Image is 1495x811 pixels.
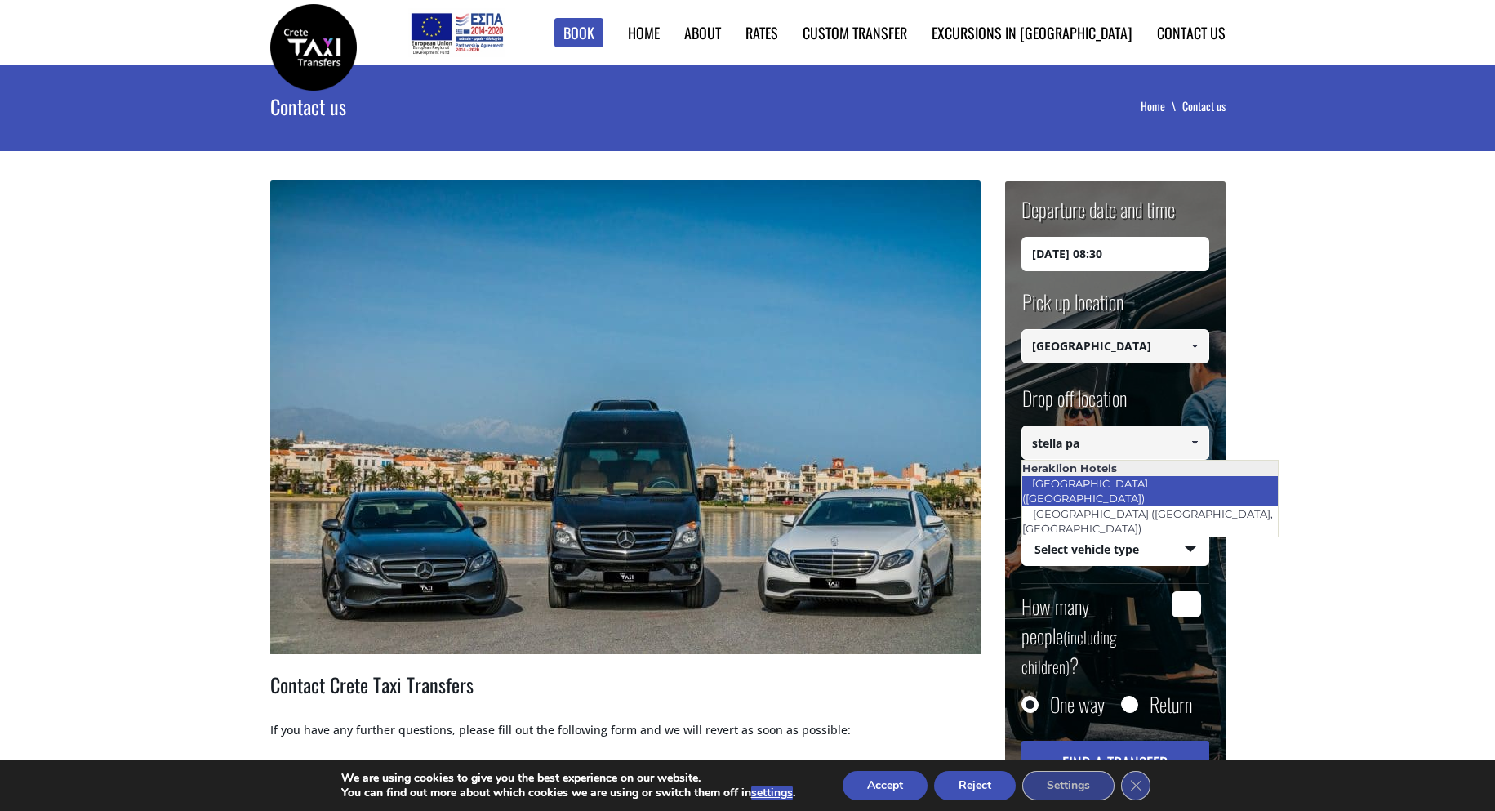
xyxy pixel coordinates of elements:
button: Accept [843,771,928,800]
button: Close GDPR Cookie Banner [1121,771,1150,800]
input: Select pickup location [1021,329,1209,363]
a: Excursions in [GEOGRAPHIC_DATA] [932,22,1132,43]
button: Find a transfer [1021,741,1209,785]
img: Crete Taxi Transfers | Contact Crete Taxi Transfers | Crete Taxi Transfers [270,4,357,91]
a: Crete Taxi Transfers | Contact Crete Taxi Transfers | Crete Taxi Transfers [270,37,357,54]
img: Book a transfer in Crete. Offering Taxi, Mini Van and Mini Bus transfer services in Crete [270,180,981,654]
label: How many people ? [1021,591,1163,680]
p: You can find out more about which cookies we are using or switch them off in . [341,786,795,800]
a: [GEOGRAPHIC_DATA] ([GEOGRAPHIC_DATA]) [1021,472,1155,510]
p: If you have any further questions, please fill out the following form and we will revert as soon ... [270,721,981,755]
input: Select drop-off location [1021,426,1209,460]
a: Home [628,22,660,43]
a: Show All Items [1181,329,1208,363]
label: Return [1150,696,1192,712]
a: Contact us [1157,22,1226,43]
a: Rates [745,22,778,43]
label: One way [1050,696,1105,712]
a: Book [554,18,603,48]
a: [GEOGRAPHIC_DATA] ([GEOGRAPHIC_DATA], [GEOGRAPHIC_DATA]) [1022,502,1273,540]
small: (including children) [1021,625,1117,679]
h1: Contact us [270,65,721,147]
label: Drop off location [1021,384,1127,426]
button: Reject [934,771,1016,800]
a: Home [1141,97,1182,114]
h2: Contact Crete Taxi Transfers [270,671,981,721]
p: We are using cookies to give you the best experience on our website. [341,771,795,786]
label: Pick up location [1021,287,1123,329]
a: Custom Transfer [803,22,907,43]
button: settings [751,786,793,800]
button: Settings [1022,771,1115,800]
a: Show All Items [1181,426,1208,460]
img: e-bannersEUERDF180X90.jpg [408,8,505,57]
label: Departure date and time [1021,195,1175,237]
li: Contact us [1182,98,1226,114]
a: About [684,22,721,43]
li: Heraklion Hotels [1022,461,1278,475]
